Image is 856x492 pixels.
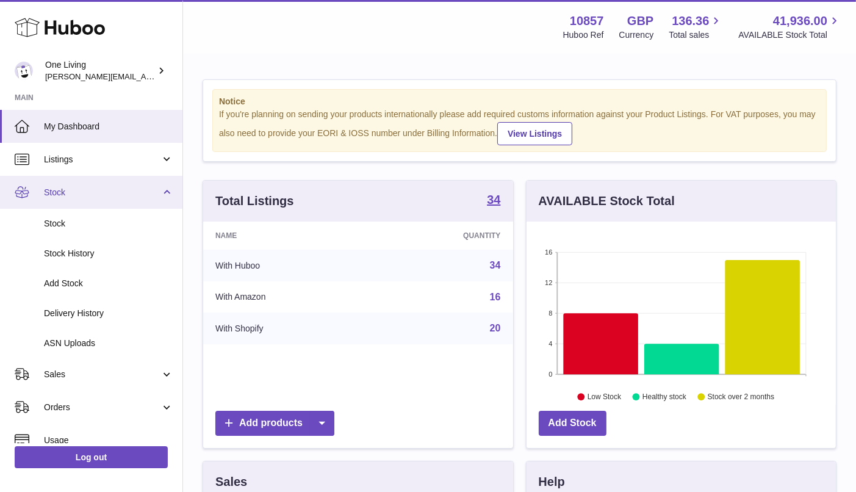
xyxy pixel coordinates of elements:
th: Name [203,222,373,250]
a: 16 [490,292,501,302]
h3: Total Listings [215,193,294,209]
div: Currency [619,29,654,41]
strong: GBP [627,13,653,29]
span: AVAILABLE Stock Total [738,29,841,41]
span: My Dashboard [44,121,173,132]
strong: 10857 [570,13,604,29]
span: Add Stock [44,278,173,289]
a: 136.36 Total sales [669,13,723,41]
text: 8 [548,309,552,317]
span: Orders [44,402,160,413]
th: Quantity [373,222,513,250]
span: ASN Uploads [44,338,173,349]
span: 41,936.00 [773,13,827,29]
text: 12 [545,279,552,286]
text: 4 [548,340,552,347]
text: Healthy stock [642,393,687,401]
td: With Huboo [203,250,373,281]
a: 34 [490,260,501,270]
td: With Shopify [203,313,373,344]
div: Huboo Ref [563,29,604,41]
span: Sales [44,369,160,380]
img: charlotte@oneliving.com [15,62,33,80]
div: One Living [45,59,155,82]
span: Stock History [44,248,173,259]
a: 20 [490,323,501,333]
strong: 34 [487,194,500,206]
a: Add products [215,411,334,436]
span: Delivery History [44,308,173,319]
span: 136.36 [672,13,709,29]
h3: Help [539,474,565,490]
div: If you're planning on sending your products internationally please add required customs informati... [219,109,820,145]
td: With Amazon [203,281,373,313]
h3: AVAILABLE Stock Total [539,193,675,209]
a: 34 [487,194,500,208]
span: Stock [44,218,173,230]
a: 41,936.00 AVAILABLE Stock Total [738,13,841,41]
span: Total sales [669,29,723,41]
h3: Sales [215,474,247,490]
text: 0 [548,371,552,378]
span: Usage [44,435,173,446]
span: Stock [44,187,160,198]
span: [PERSON_NAME][EMAIL_ADDRESS][DOMAIN_NAME] [45,71,245,81]
strong: Notice [219,96,820,107]
a: View Listings [497,122,572,145]
a: Add Stock [539,411,606,436]
text: Low Stock [587,393,621,401]
span: Listings [44,154,160,165]
a: Log out [15,446,168,468]
text: 16 [545,248,552,256]
text: Stock over 2 months [708,393,774,401]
